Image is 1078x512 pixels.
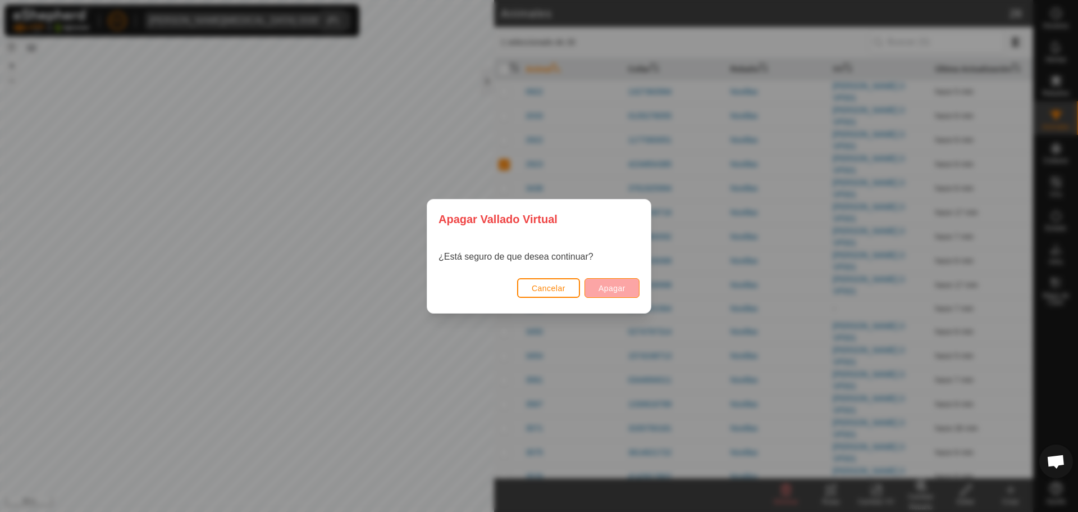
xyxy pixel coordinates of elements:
[438,211,558,228] span: Apagar Vallado Virtual
[532,284,565,293] span: Cancelar
[1039,445,1073,478] div: Chat abierto
[438,250,593,264] p: ¿Está seguro de que desea continuar?
[584,278,640,298] button: Apagar
[599,284,625,293] span: Apagar
[517,278,580,298] button: Cancelar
